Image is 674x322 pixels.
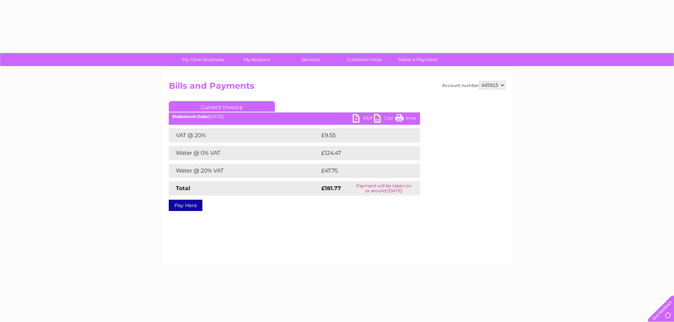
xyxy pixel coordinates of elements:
td: Water @ 20% VAT [169,164,319,178]
td: Water @ 0% VAT [169,146,319,160]
div: [DATE] [169,114,420,119]
a: Print [395,114,416,124]
a: Customer Help [335,53,393,66]
h2: Bills and Payments [169,81,506,94]
a: Make A Payment [389,53,447,66]
div: Account number [442,81,506,89]
td: £124.47 [319,146,407,160]
a: Current Invoice [169,101,275,112]
a: Pay Here [169,200,202,211]
a: PDF [353,114,374,124]
a: My Account [227,53,286,66]
strong: £181.77 [321,185,341,192]
td: £9.55 [319,128,403,142]
td: VAT @ 20% [169,128,319,142]
td: £47.75 [319,164,405,178]
a: My Clear Business [174,53,232,66]
td: Payment will be taken on or around [DATE] [348,181,420,195]
b: Statement Date: [172,114,209,119]
a: CSV [374,114,395,124]
strong: Total [176,185,190,192]
a: Services [281,53,340,66]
